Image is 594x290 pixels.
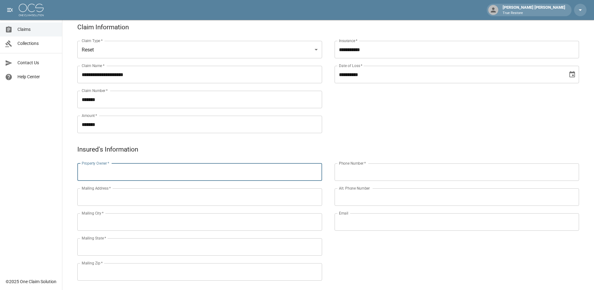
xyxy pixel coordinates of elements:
label: Mailing City [82,210,104,216]
label: Property Owner [82,161,109,166]
label: Insurance [339,38,357,43]
span: Collections [17,40,57,47]
span: Help Center [17,74,57,80]
img: ocs-logo-white-transparent.png [19,4,44,16]
label: Claim Type [82,38,103,43]
span: Contact Us [17,60,57,66]
label: Claim Number [82,88,108,93]
label: Mailing Address [82,186,111,191]
label: Mailing Zip [82,260,103,266]
label: Email [339,210,348,216]
button: Choose date, selected date is Jul 9, 2025 [566,68,578,81]
span: Claims [17,26,57,33]
label: Phone Number [339,161,366,166]
label: Alt. Phone Number [339,186,370,191]
label: Date of Loss [339,63,362,68]
label: Mailing State [82,235,106,241]
div: Reset [77,41,322,58]
div: © 2025 One Claim Solution [6,278,56,285]
div: [PERSON_NAME] [PERSON_NAME] [500,4,568,16]
p: True Restore [503,11,565,16]
label: Claim Name [82,63,104,68]
label: Amount [82,113,97,118]
button: open drawer [4,4,16,16]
